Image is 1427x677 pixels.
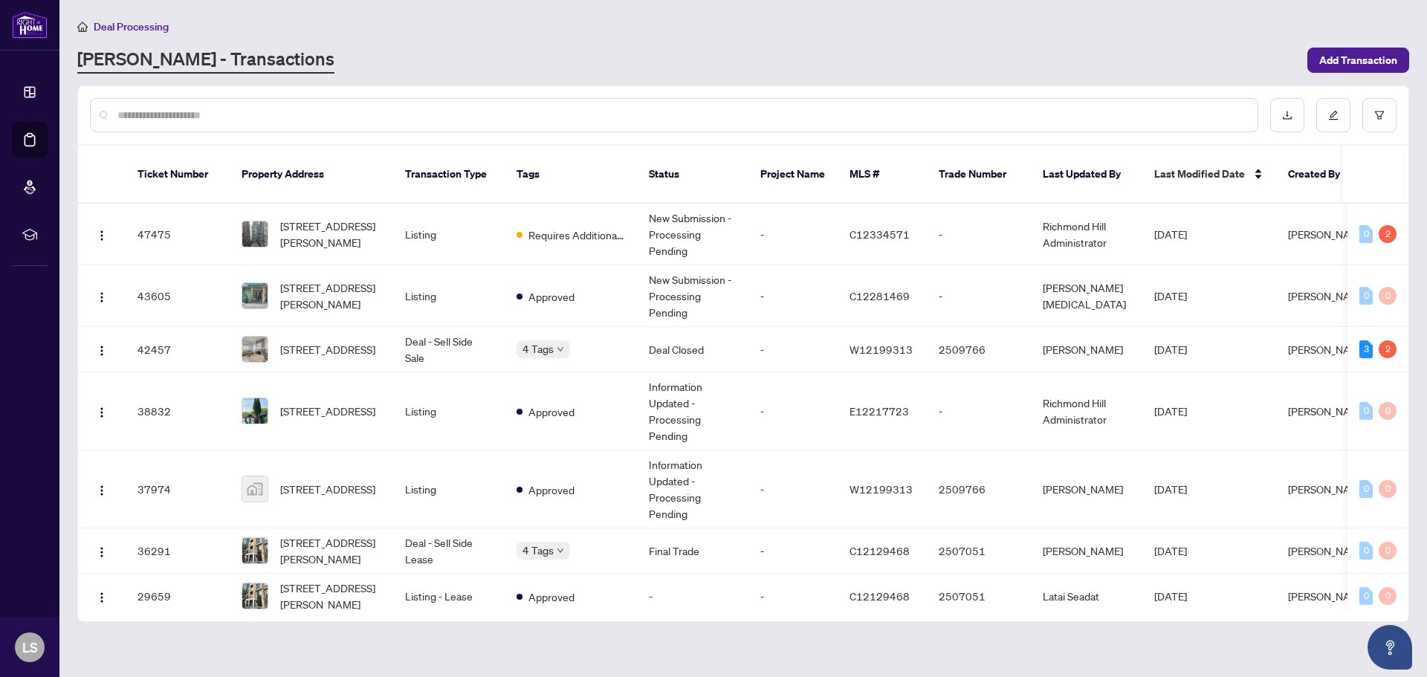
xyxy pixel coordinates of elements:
[1154,589,1187,603] span: [DATE]
[96,345,108,357] img: Logo
[126,265,230,327] td: 43605
[522,542,554,559] span: 4 Tags
[637,204,748,265] td: New Submission - Processing Pending
[1031,327,1142,372] td: [PERSON_NAME]
[1359,480,1373,498] div: 0
[126,372,230,450] td: 38832
[1276,146,1365,204] th: Created By
[1316,98,1350,132] button: edit
[1379,542,1397,560] div: 0
[637,265,748,327] td: New Submission - Processing Pending
[280,403,375,419] span: [STREET_ADDRESS]
[1359,402,1373,420] div: 0
[90,584,114,608] button: Logo
[927,265,1031,327] td: -
[1031,372,1142,450] td: Richmond Hill Administrator
[748,372,838,450] td: -
[927,372,1031,450] td: -
[90,284,114,308] button: Logo
[242,476,268,502] img: thumbnail-img
[1288,544,1368,557] span: [PERSON_NAME]
[850,544,910,557] span: C12129468
[637,327,748,372] td: Deal Closed
[393,327,505,372] td: Deal - Sell Side Sale
[528,482,575,498] span: Approved
[1288,589,1368,603] span: [PERSON_NAME]
[77,22,88,32] span: home
[96,592,108,603] img: Logo
[1379,587,1397,605] div: 0
[242,283,268,308] img: thumbnail-img
[94,20,169,33] span: Deal Processing
[126,528,230,574] td: 36291
[393,146,505,204] th: Transaction Type
[280,580,381,612] span: [STREET_ADDRESS][PERSON_NAME]
[90,539,114,563] button: Logo
[393,265,505,327] td: Listing
[393,204,505,265] td: Listing
[1374,110,1385,120] span: filter
[1154,166,1245,182] span: Last Modified Date
[927,146,1031,204] th: Trade Number
[1288,482,1368,496] span: [PERSON_NAME]
[96,291,108,303] img: Logo
[1154,343,1187,356] span: [DATE]
[242,398,268,424] img: thumbnail-img
[393,574,505,619] td: Listing - Lease
[126,204,230,265] td: 47475
[1288,343,1368,356] span: [PERSON_NAME]
[850,289,910,302] span: C12281469
[126,327,230,372] td: 42457
[748,265,838,327] td: -
[850,404,909,418] span: E12217723
[12,11,48,39] img: logo
[927,528,1031,574] td: 2507051
[927,204,1031,265] td: -
[1154,482,1187,496] span: [DATE]
[637,146,748,204] th: Status
[90,399,114,423] button: Logo
[1031,265,1142,327] td: [PERSON_NAME][MEDICAL_DATA]
[1031,450,1142,528] td: [PERSON_NAME]
[1031,146,1142,204] th: Last Updated By
[1379,402,1397,420] div: 0
[393,372,505,450] td: Listing
[1154,289,1187,302] span: [DATE]
[1359,225,1373,243] div: 0
[126,146,230,204] th: Ticket Number
[1359,542,1373,560] div: 0
[528,589,575,605] span: Approved
[242,221,268,247] img: thumbnail-img
[927,327,1031,372] td: 2509766
[557,346,564,353] span: down
[96,230,108,242] img: Logo
[90,337,114,361] button: Logo
[1031,574,1142,619] td: Latai Seadat
[505,146,637,204] th: Tags
[1328,110,1339,120] span: edit
[522,340,554,357] span: 4 Tags
[1307,48,1409,73] button: Add Transaction
[242,337,268,362] img: thumbnail-img
[126,574,230,619] td: 29659
[393,450,505,528] td: Listing
[1362,98,1397,132] button: filter
[637,372,748,450] td: Information Updated - Processing Pending
[96,546,108,558] img: Logo
[90,477,114,501] button: Logo
[90,222,114,246] button: Logo
[850,227,910,241] span: C12334571
[748,450,838,528] td: -
[1270,98,1304,132] button: download
[280,218,381,250] span: [STREET_ADDRESS][PERSON_NAME]
[1154,227,1187,241] span: [DATE]
[77,47,334,74] a: [PERSON_NAME] - Transactions
[280,341,375,357] span: [STREET_ADDRESS]
[1154,544,1187,557] span: [DATE]
[748,146,838,204] th: Project Name
[1359,287,1373,305] div: 0
[1379,225,1397,243] div: 2
[838,146,927,204] th: MLS #
[1359,340,1373,358] div: 3
[637,450,748,528] td: Information Updated - Processing Pending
